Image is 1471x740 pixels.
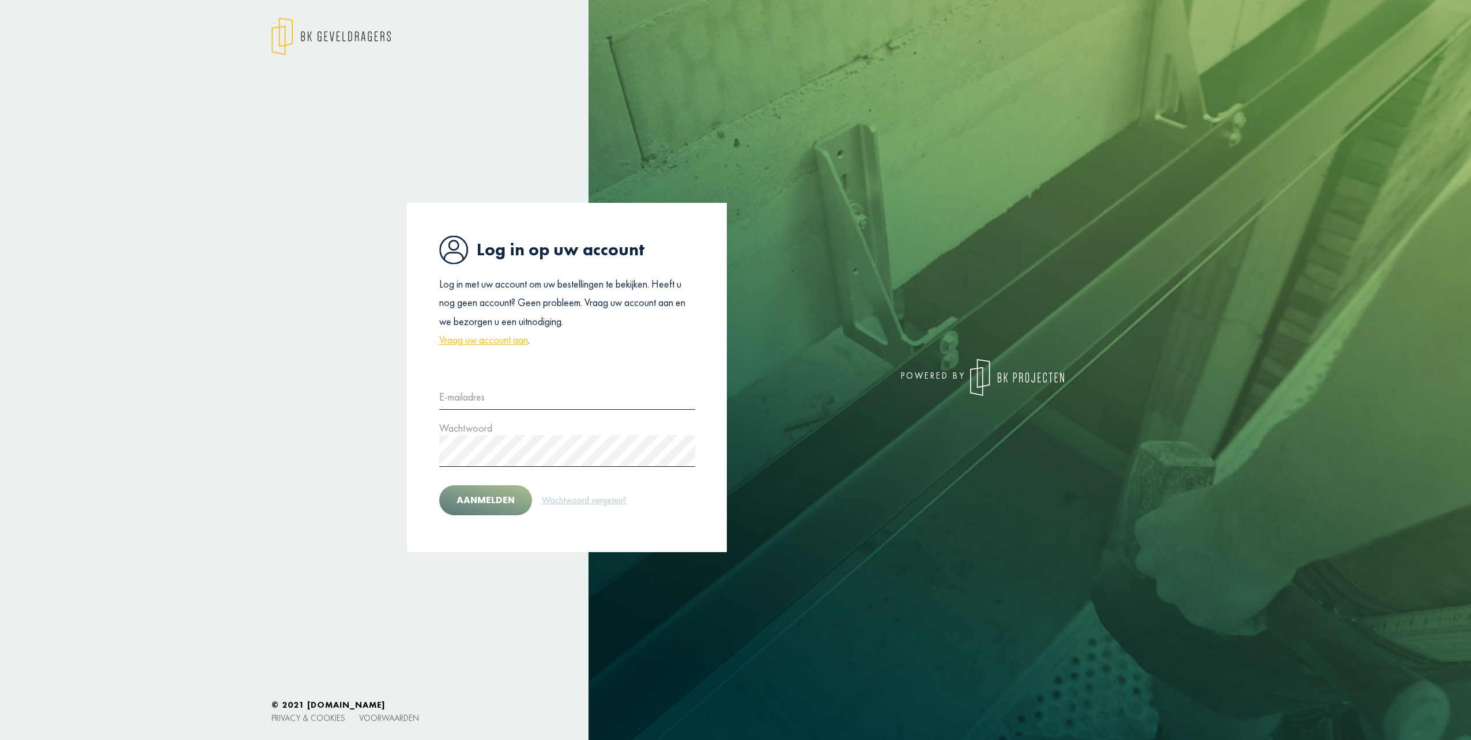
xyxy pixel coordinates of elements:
[439,331,528,349] a: Vraag uw account aan
[271,17,391,55] img: logo
[439,235,468,265] img: icon
[271,700,1200,710] h6: © 2021 [DOMAIN_NAME]
[439,419,492,437] label: Wachtwoord
[359,712,419,723] a: Voorwaarden
[970,359,1064,396] img: logo
[439,485,532,515] button: Aanmelden
[439,275,695,350] p: Log in met uw account om uw bestellingen te bekijken. Heeft u nog geen account? Geen probleem. Vr...
[271,712,345,723] a: Privacy & cookies
[744,359,1064,396] div: powered by
[439,235,695,265] h1: Log in op uw account
[541,493,627,508] a: Wachtwoord vergeten?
